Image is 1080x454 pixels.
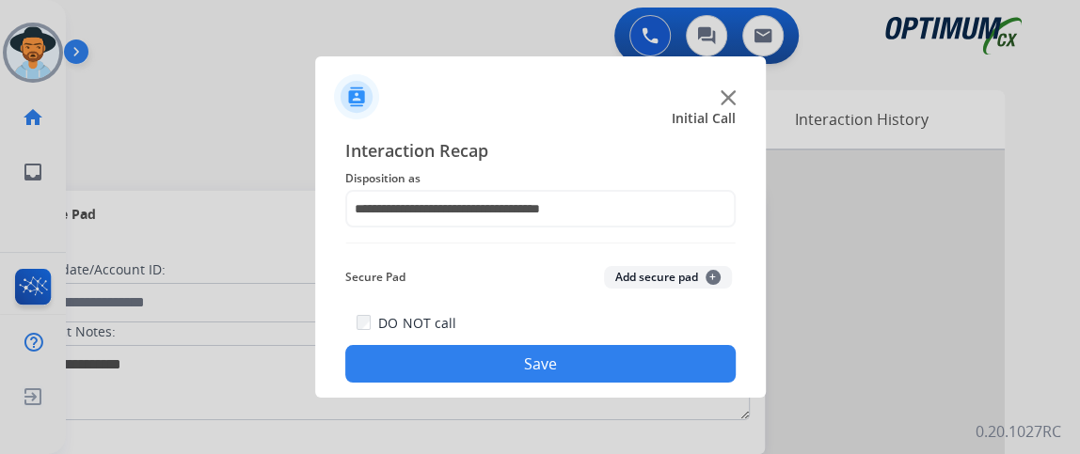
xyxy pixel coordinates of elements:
[345,167,736,190] span: Disposition as
[378,314,455,333] label: DO NOT call
[345,266,405,289] span: Secure Pad
[706,270,721,285] span: +
[345,345,736,383] button: Save
[345,243,736,243] img: contact-recap-line.svg
[334,74,379,119] img: contactIcon
[976,420,1061,443] p: 0.20.1027RC
[345,137,736,167] span: Interaction Recap
[672,109,736,128] span: Initial Call
[604,266,732,289] button: Add secure pad+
